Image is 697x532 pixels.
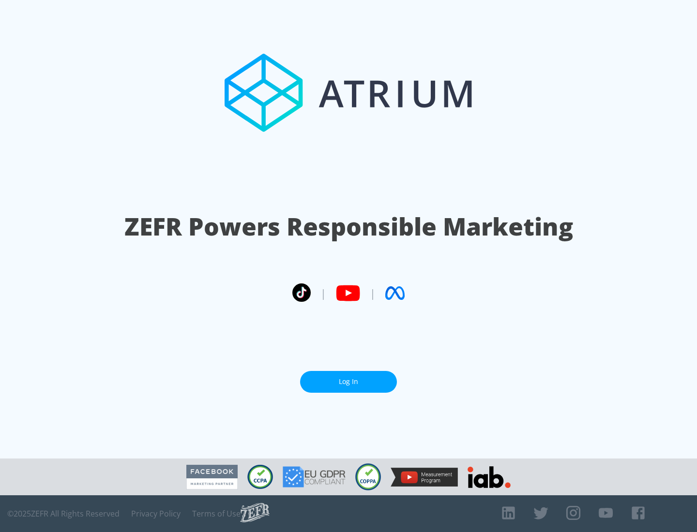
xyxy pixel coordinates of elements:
img: CCPA Compliant [247,465,273,489]
img: YouTube Measurement Program [391,468,458,487]
h1: ZEFR Powers Responsible Marketing [124,210,573,243]
a: Log In [300,371,397,393]
a: Terms of Use [192,509,241,518]
span: | [370,286,376,300]
img: COPPA Compliant [355,463,381,490]
a: Privacy Policy [131,509,181,518]
img: IAB [468,466,511,488]
img: Facebook Marketing Partner [186,465,238,489]
img: GDPR Compliant [283,466,346,488]
span: © 2025 ZEFR All Rights Reserved [7,509,120,518]
span: | [320,286,326,300]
